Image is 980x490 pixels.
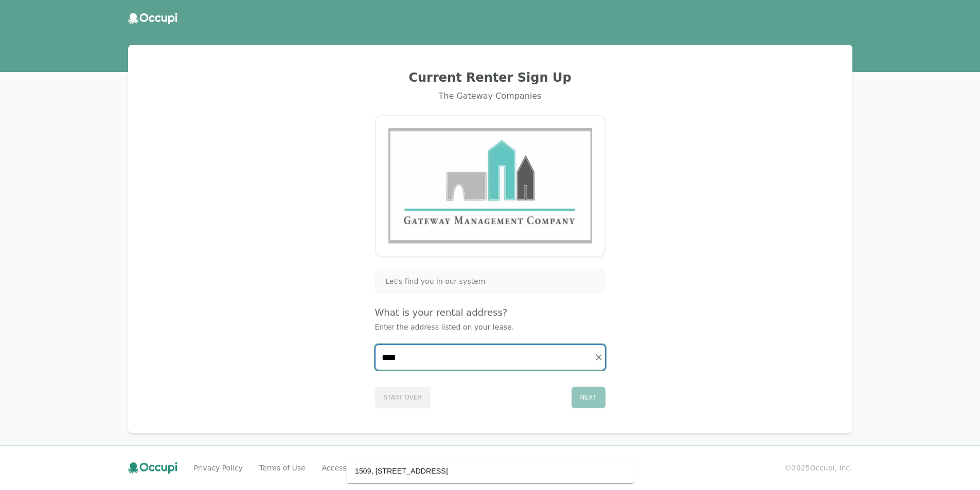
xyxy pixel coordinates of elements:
img: Gateway Management [388,128,592,244]
a: Terms of Use [259,463,306,473]
h4: What is your rental address? [375,305,605,320]
a: Accessibility [322,463,366,473]
small: © 2025 Occupi, Inc. [785,463,852,473]
button: Clear [592,350,606,365]
li: 1509, [STREET_ADDRESS] [347,463,634,479]
div: The Gateway Companies [140,90,840,102]
h2: Current Renter Sign Up [140,69,840,86]
a: Privacy Policy [194,463,243,473]
input: Start typing... [376,345,605,370]
span: Let's find you in our system [386,276,486,286]
p: Enter the address listed on your lease. [375,322,605,332]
